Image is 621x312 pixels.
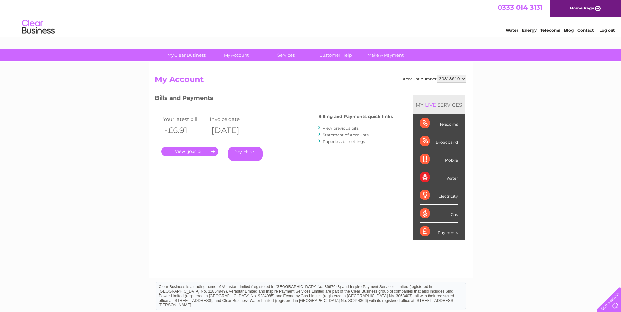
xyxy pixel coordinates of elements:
[420,168,458,186] div: Water
[564,28,574,33] a: Blog
[403,75,466,83] div: Account number
[323,139,365,144] a: Paperless bill settings
[323,126,359,130] a: View previous bills
[420,186,458,204] div: Electricity
[424,102,437,108] div: LIVE
[155,94,393,105] h3: Bills and Payments
[599,28,615,33] a: Log out
[161,147,218,156] a: .
[228,147,263,161] a: Pay Here
[309,49,363,61] a: Customer Help
[506,28,518,33] a: Water
[161,124,209,137] th: -£6.91
[161,115,209,124] td: Your latest bill
[498,3,543,11] a: 0333 014 3131
[413,95,465,114] div: MY SERVICES
[209,49,263,61] a: My Account
[208,115,255,124] td: Invoice date
[318,114,393,119] h4: Billing and Payments quick links
[155,75,466,87] h2: My Account
[22,17,55,37] img: logo.png
[420,114,458,132] div: Telecoms
[323,132,369,137] a: Statement of Accounts
[420,132,458,150] div: Broadband
[420,205,458,223] div: Gas
[208,124,255,137] th: [DATE]
[159,49,213,61] a: My Clear Business
[420,150,458,168] div: Mobile
[522,28,537,33] a: Energy
[358,49,412,61] a: Make A Payment
[420,223,458,240] div: Payments
[259,49,313,61] a: Services
[577,28,594,33] a: Contact
[156,4,466,32] div: Clear Business is a trading name of Verastar Limited (registered in [GEOGRAPHIC_DATA] No. 3667643...
[540,28,560,33] a: Telecoms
